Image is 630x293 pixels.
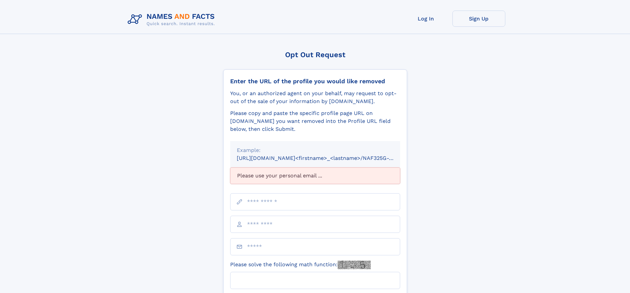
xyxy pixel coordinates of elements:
div: Please use your personal email ... [230,167,400,184]
a: Sign Up [452,11,505,27]
div: Example: [237,146,394,154]
img: Logo Names and Facts [125,11,220,28]
a: Log In [399,11,452,27]
div: Enter the URL of the profile you would like removed [230,78,400,85]
small: [URL][DOMAIN_NAME]<firstname>_<lastname>/NAF325G-xxxxxxxx [237,155,413,161]
div: Opt Out Request [223,51,407,59]
div: You, or an authorized agent on your behalf, may request to opt-out of the sale of your informatio... [230,90,400,105]
div: Please copy and paste the specific profile page URL on [DOMAIN_NAME] you want removed into the Pr... [230,109,400,133]
label: Please solve the following math function: [230,261,371,269]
